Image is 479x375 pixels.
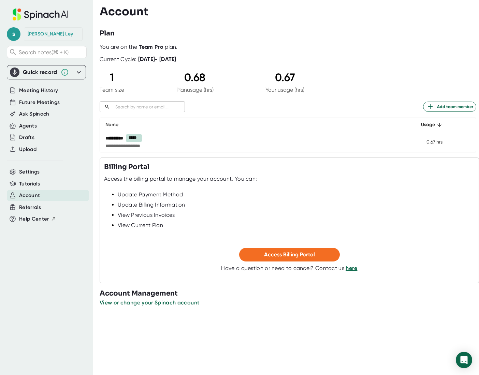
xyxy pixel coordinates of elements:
button: Access Billing Portal [239,248,340,261]
h3: Plan [100,28,115,39]
span: s [7,27,20,41]
span: View or change your Spinach account [100,299,199,306]
button: Account [19,192,40,199]
button: Referrals [19,204,41,211]
button: Drafts [19,134,34,141]
button: Add team member [423,102,476,112]
div: Access the billing portal to manage your account. You can: [104,176,257,182]
div: Plan usage (hrs) [176,87,214,93]
button: Meeting History [19,87,58,94]
button: Settings [19,168,40,176]
div: View Previous Invoices [118,212,475,219]
span: Access Billing Portal [264,251,315,258]
span: Search notes (⌘ + K) [19,49,69,56]
div: Name [105,121,399,129]
button: Tutorials [19,180,40,188]
button: Ask Spinach [19,110,49,118]
div: Team size [100,87,124,93]
div: Update Billing Information [118,201,475,208]
button: Upload [19,146,37,153]
div: Update Payment Method [118,191,475,198]
div: You are on the plan. [100,44,476,50]
div: 0.67 [265,71,304,84]
a: here [346,265,357,271]
b: Team Pro [139,44,163,50]
div: Usage [410,121,442,129]
div: Steven Ley [28,31,73,37]
td: 0.67 hrs [404,132,448,152]
div: Have a question or need to cancel? Contact us [221,265,357,272]
h3: Billing Portal [104,162,149,172]
div: 1 [100,71,124,84]
button: Agents [19,122,37,130]
div: Quick record [23,69,57,76]
div: Quick record [10,65,83,79]
input: Search by name or email... [113,103,185,111]
b: [DATE] - [DATE] [138,56,176,62]
span: Add team member [426,103,473,111]
div: View Current Plan [118,222,475,229]
div: Current Cycle: [100,56,176,63]
div: Open Intercom Messenger [456,352,472,368]
button: Help Center [19,215,56,223]
h3: Account Management [100,288,479,299]
button: View or change your Spinach account [100,299,199,307]
h3: Account [100,5,148,18]
span: Help Center [19,215,49,223]
button: Future Meetings [19,99,60,106]
div: 0.68 [176,71,214,84]
div: Your usage (hrs) [265,87,304,93]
